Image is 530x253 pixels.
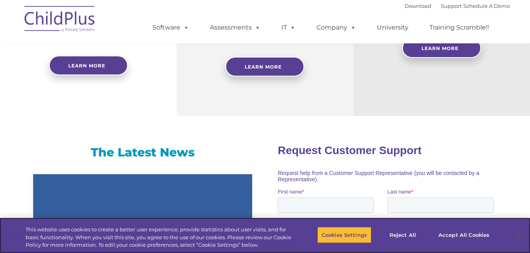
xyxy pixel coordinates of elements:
[378,227,427,243] button: Reject All
[421,45,459,51] span: Learn More
[144,20,197,35] a: Software
[245,64,282,70] span: Learn More
[110,84,143,90] span: Phone number
[317,227,371,243] button: Cookies Settings
[33,145,252,160] h3: The Latest News
[68,63,105,69] span: Learn more
[202,20,268,35] a: Assessments
[421,20,497,35] a: Training Scramble!!
[225,57,304,76] a: Learn More
[49,56,128,75] a: Learn more
[405,3,431,9] a: Download
[509,226,526,244] button: Close
[21,0,99,40] img: ChildPlus by Procare Solutions
[273,20,303,35] a: IT
[26,226,292,249] div: This website uses cookies to create a better user experience, provide statistics about user visit...
[402,38,481,58] a: Learn More
[441,3,462,9] a: Support
[369,20,416,35] a: University
[110,52,134,58] span: Last name
[405,3,510,9] font: |
[434,227,494,243] button: Accept All Cookies
[309,20,364,35] a: Company
[463,3,510,9] a: Schedule A Demo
